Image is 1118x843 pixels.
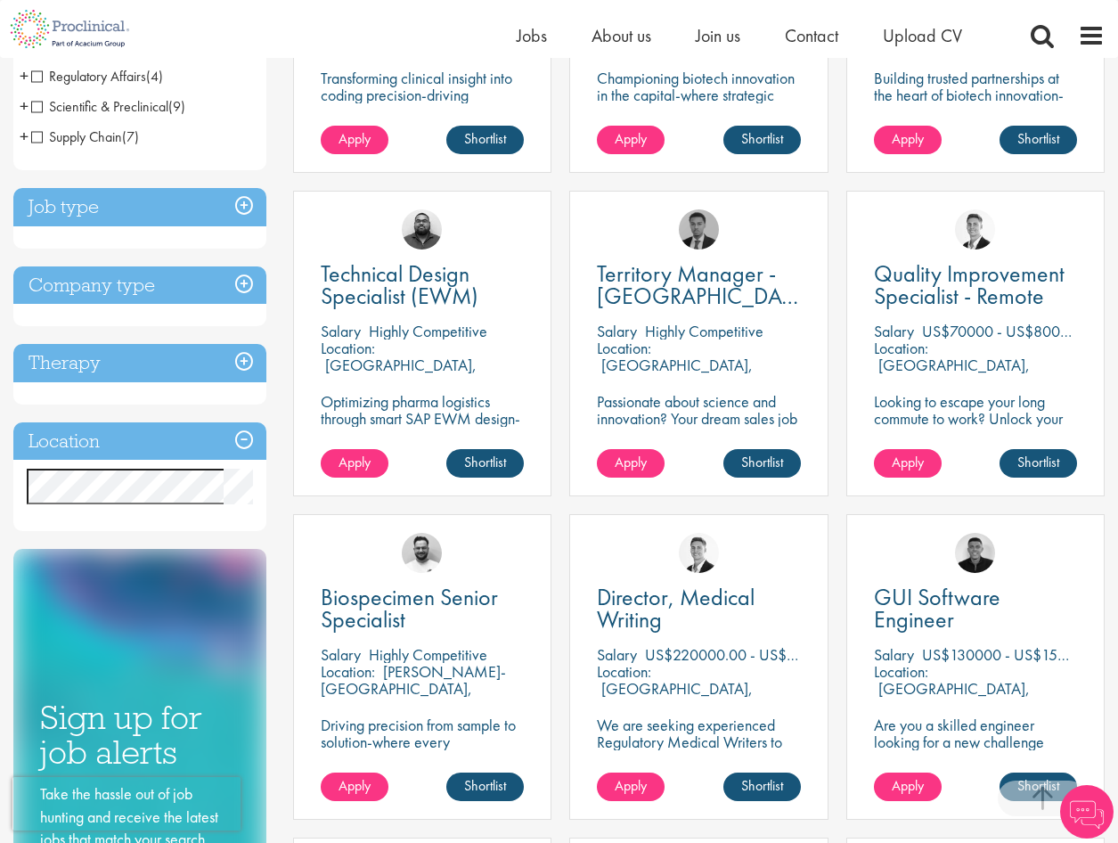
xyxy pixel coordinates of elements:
[321,449,388,478] a: Apply
[597,393,800,444] p: Passionate about science and innovation? Your dream sales job as Territory Manager awaits!
[615,129,647,148] span: Apply
[339,453,371,471] span: Apply
[321,716,524,784] p: Driving precision from sample to solution-where every biospecimen tells a story of innovation.
[321,338,375,358] span: Location:
[12,777,241,831] iframe: reCAPTCHA
[597,449,665,478] a: Apply
[339,129,371,148] span: Apply
[20,62,29,89] span: +
[446,449,524,478] a: Shortlist
[597,661,651,682] span: Location:
[369,644,487,665] p: Highly Competitive
[874,70,1077,154] p: Building trusted partnerships at the heart of biotech innovation-where strategic account manageme...
[597,321,637,341] span: Salary
[597,644,637,665] span: Salary
[13,266,266,305] h3: Company type
[597,678,753,716] p: [GEOGRAPHIC_DATA], [GEOGRAPHIC_DATA]
[679,209,719,250] img: Carl Gbolade
[339,776,371,795] span: Apply
[597,126,665,154] a: Apply
[402,209,442,250] img: Ashley Bennett
[1000,126,1077,154] a: Shortlist
[1060,785,1114,839] img: Chatbot
[597,338,651,358] span: Location:
[321,661,375,682] span: Location:
[40,700,240,769] h3: Sign up for job alerts
[615,453,647,471] span: Apply
[645,644,1106,665] p: US$220000.00 - US$250000.00 per annum + Highly Competitive Salary
[592,24,651,47] a: About us
[20,93,29,119] span: +
[874,582,1000,634] span: GUI Software Engineer
[874,393,1077,478] p: Looking to escape your long commute to work? Unlock your new remote working position with this ex...
[874,661,928,682] span: Location:
[597,716,800,784] p: We are seeking experienced Regulatory Medical Writers to join our client, a dynamic and growing b...
[321,661,506,716] p: [PERSON_NAME]-[GEOGRAPHIC_DATA], [GEOGRAPHIC_DATA]
[785,24,838,47] span: Contact
[874,773,942,801] a: Apply
[874,355,1030,392] p: [GEOGRAPHIC_DATA], [GEOGRAPHIC_DATA]
[874,258,1065,311] span: Quality Improvement Specialist - Remote
[31,67,146,86] span: Regulatory Affairs
[31,97,168,116] span: Scientific & Preclinical
[874,321,914,341] span: Salary
[13,422,266,461] h3: Location
[597,355,753,392] p: [GEOGRAPHIC_DATA], [GEOGRAPHIC_DATA]
[1000,773,1077,801] a: Shortlist
[20,123,29,150] span: +
[321,393,524,478] p: Optimizing pharma logistics through smart SAP EWM design-where precision meets performance in eve...
[13,188,266,226] h3: Job type
[679,533,719,573] img: George Watson
[874,644,914,665] span: Salary
[31,67,163,86] span: Regulatory Affairs
[645,321,763,341] p: Highly Competitive
[321,263,524,307] a: Technical Design Specialist (EWM)
[31,127,122,146] span: Supply Chain
[874,126,942,154] a: Apply
[723,126,801,154] a: Shortlist
[321,126,388,154] a: Apply
[883,24,962,47] a: Upload CV
[321,70,524,137] p: Transforming clinical insight into coding precision-driving compliance and clarity in healthcare ...
[321,321,361,341] span: Salary
[321,586,524,631] a: Biospecimen Senior Specialist
[597,263,800,307] a: Territory Manager - [GEOGRAPHIC_DATA], [GEOGRAPHIC_DATA]
[955,533,995,573] a: Christian Andersen
[402,533,442,573] img: Emile De Beer
[723,773,801,801] a: Shortlist
[597,773,665,801] a: Apply
[1000,449,1077,478] a: Shortlist
[696,24,740,47] a: Join us
[892,776,924,795] span: Apply
[955,209,995,250] img: George Watson
[597,258,818,333] span: Territory Manager - [GEOGRAPHIC_DATA], [GEOGRAPHIC_DATA]
[892,453,924,471] span: Apply
[31,127,139,146] span: Supply Chain
[874,449,942,478] a: Apply
[874,678,1030,716] p: [GEOGRAPHIC_DATA], [GEOGRAPHIC_DATA]
[321,773,388,801] a: Apply
[517,24,547,47] a: Jobs
[321,582,498,634] span: Biospecimen Senior Specialist
[146,67,163,86] span: (4)
[446,126,524,154] a: Shortlist
[597,582,755,634] span: Director, Medical Writing
[122,127,139,146] span: (7)
[321,258,478,311] span: Technical Design Specialist (EWM)
[13,344,266,382] h3: Therapy
[874,716,1077,801] p: Are you a skilled engineer looking for a new challenge where you can shape the future of healthca...
[874,586,1077,631] a: GUI Software Engineer
[369,321,487,341] p: Highly Competitive
[892,129,924,148] span: Apply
